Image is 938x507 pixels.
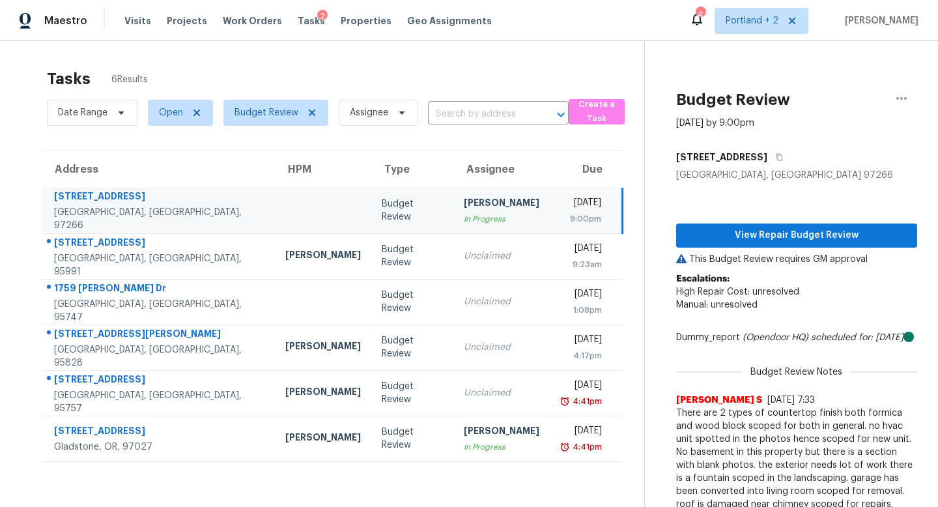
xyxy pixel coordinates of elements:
img: Overdue Alarm Icon [560,441,570,454]
div: [GEOGRAPHIC_DATA], [GEOGRAPHIC_DATA], 95991 [54,252,264,278]
div: In Progress [464,212,539,225]
div: [DATE] [560,196,601,212]
div: [DATE] [560,287,602,304]
span: Tasks [298,16,325,25]
span: Open [159,106,183,119]
div: Unclaimed [464,295,539,308]
div: 4:17pm [560,349,602,362]
div: 2 [317,10,328,23]
div: [DATE] [560,242,602,258]
div: [GEOGRAPHIC_DATA], [GEOGRAPHIC_DATA], 95828 [54,343,264,369]
span: Create a Task [575,97,618,127]
span: Portland + 2 [726,14,778,27]
div: [GEOGRAPHIC_DATA], [GEOGRAPHIC_DATA], 95757 [54,389,264,415]
div: [DATE] by 9:00pm [676,117,754,130]
span: View Repair Budget Review [687,227,907,244]
span: Maestro [44,14,87,27]
div: Budget Review [382,243,443,269]
th: Due [550,151,622,188]
div: Budget Review [382,426,443,452]
div: [PERSON_NAME] [285,431,361,447]
i: scheduled for: [DATE] [811,333,903,342]
div: Unclaimed [464,386,539,399]
span: Visits [124,14,151,27]
h5: [STREET_ADDRESS] [676,151,767,164]
div: 9:00pm [560,212,601,225]
div: Budget Review [382,197,443,224]
th: Assignee [453,151,550,188]
span: [DATE] 7:33 [767,396,815,405]
div: [DATE] [560,424,602,441]
button: View Repair Budget Review [676,224,917,248]
th: Type [371,151,453,188]
h2: Tasks [47,72,91,85]
input: Search by address [428,104,532,124]
div: [STREET_ADDRESS][PERSON_NAME] [54,327,264,343]
div: [STREET_ADDRESS] [54,424,264,441]
div: Budget Review [382,289,443,315]
span: [PERSON_NAME] [840,14,918,27]
i: (Opendoor HQ) [743,333,808,342]
img: Overdue Alarm Icon [560,395,570,408]
div: [DATE] [560,333,602,349]
span: Projects [167,14,207,27]
th: HPM [275,151,371,188]
div: Unclaimed [464,250,539,263]
div: [PERSON_NAME] [285,385,361,401]
div: Unclaimed [464,341,539,354]
div: [GEOGRAPHIC_DATA], [GEOGRAPHIC_DATA] 97266 [676,169,917,182]
button: Open [552,106,570,124]
div: 4:41pm [570,441,602,454]
span: Budget Review Notes [743,366,850,379]
button: Copy Address [767,145,785,169]
span: Assignee [350,106,388,119]
span: Work Orders [223,14,282,27]
div: 9:23am [560,258,602,271]
span: Properties [341,14,391,27]
div: 1:08pm [560,304,602,317]
div: In Progress [464,441,539,454]
div: 4:41pm [570,395,602,408]
b: Escalations: [676,274,730,283]
div: [PERSON_NAME] [464,424,539,441]
h2: Budget Review [676,93,790,106]
div: [PERSON_NAME] [464,196,539,212]
div: [STREET_ADDRESS] [54,373,264,389]
div: [STREET_ADDRESS] [54,236,264,252]
div: 1759 [PERSON_NAME] Dr [54,282,264,298]
div: [GEOGRAPHIC_DATA], [GEOGRAPHIC_DATA], 97266 [54,206,264,232]
div: 4 [696,8,705,21]
button: Create a Task [569,99,625,124]
p: This Budget Review requires GM approval [676,253,917,266]
span: Budget Review [234,106,298,119]
div: [GEOGRAPHIC_DATA], [GEOGRAPHIC_DATA], 95747 [54,298,264,324]
span: Date Range [58,106,107,119]
span: [PERSON_NAME] S [676,394,762,407]
div: [PERSON_NAME] [285,248,361,265]
div: Gladstone, OR, 97027 [54,441,264,454]
div: [PERSON_NAME] [285,340,361,356]
span: High Repair Cost: unresolved [676,287,799,297]
div: Budget Review [382,334,443,360]
span: 6 Results [111,73,148,86]
div: [DATE] [560,379,602,395]
div: [STREET_ADDRESS] [54,190,264,206]
th: Address [42,151,275,188]
div: Budget Review [382,380,443,406]
span: Geo Assignments [407,14,492,27]
div: Dummy_report [676,331,917,344]
span: Manual: unresolved [676,300,758,310]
